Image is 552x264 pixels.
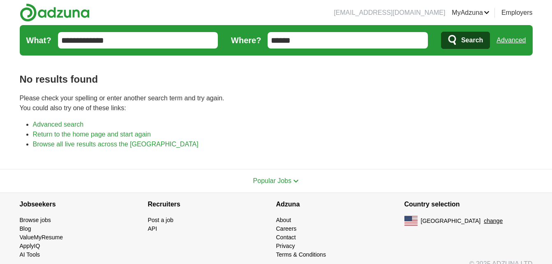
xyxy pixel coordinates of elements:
a: ApplyIQ [20,243,40,249]
span: Search [461,32,483,49]
a: ValueMyResume [20,234,63,241]
a: Post a job [148,217,173,223]
p: Please check your spelling or enter another search term and try again. You could also try one of ... [20,93,533,113]
a: Advanced search [33,121,84,128]
a: Advanced [497,32,526,49]
a: AI Tools [20,251,40,258]
a: Contact [276,234,296,241]
a: MyAdzuna [452,8,490,18]
h1: No results found [20,72,533,87]
img: toggle icon [293,179,299,183]
a: Employers [501,8,533,18]
button: change [484,217,503,225]
span: Popular Jobs [253,177,291,184]
img: US flag [404,216,418,226]
li: [EMAIL_ADDRESS][DOMAIN_NAME] [334,8,445,18]
h4: Country selection [404,193,533,216]
span: [GEOGRAPHIC_DATA] [421,217,481,225]
a: Privacy [276,243,295,249]
a: Terms & Conditions [276,251,326,258]
a: API [148,225,157,232]
img: Adzuna logo [20,3,90,22]
a: Browse jobs [20,217,51,223]
a: Return to the home page and start again [33,131,151,138]
label: What? [26,34,51,46]
a: Careers [276,225,297,232]
a: About [276,217,291,223]
label: Where? [231,34,261,46]
a: Browse all live results across the [GEOGRAPHIC_DATA] [33,141,199,148]
button: Search [441,32,490,49]
a: Blog [20,225,31,232]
